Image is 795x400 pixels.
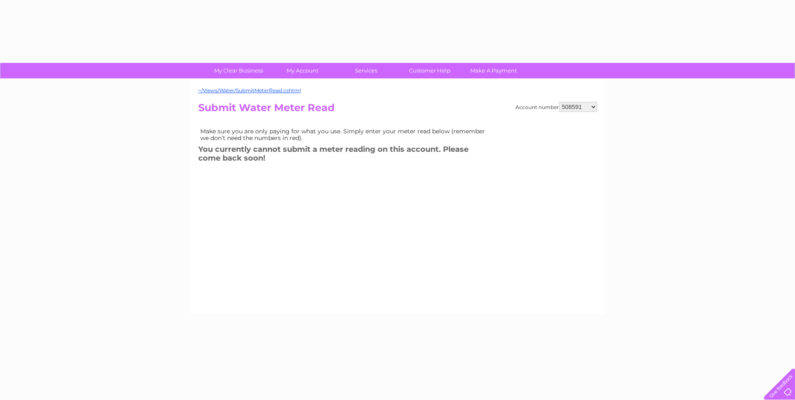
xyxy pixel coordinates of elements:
[395,63,464,78] a: Customer Help
[459,63,528,78] a: Make A Payment
[204,63,273,78] a: My Clear Business
[515,102,597,112] div: Account number
[198,87,301,94] a: ~/Views/Water/SubmitMeterRead.cshtml
[268,63,337,78] a: My Account
[198,102,597,118] h2: Submit Water Meter Read
[198,143,492,166] h3: You currently cannot submit a meter reading on this account. Please come back soon!
[198,126,492,143] td: Make sure you are only paying for what you use. Simply enter your meter read below (remember we d...
[331,63,401,78] a: Services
